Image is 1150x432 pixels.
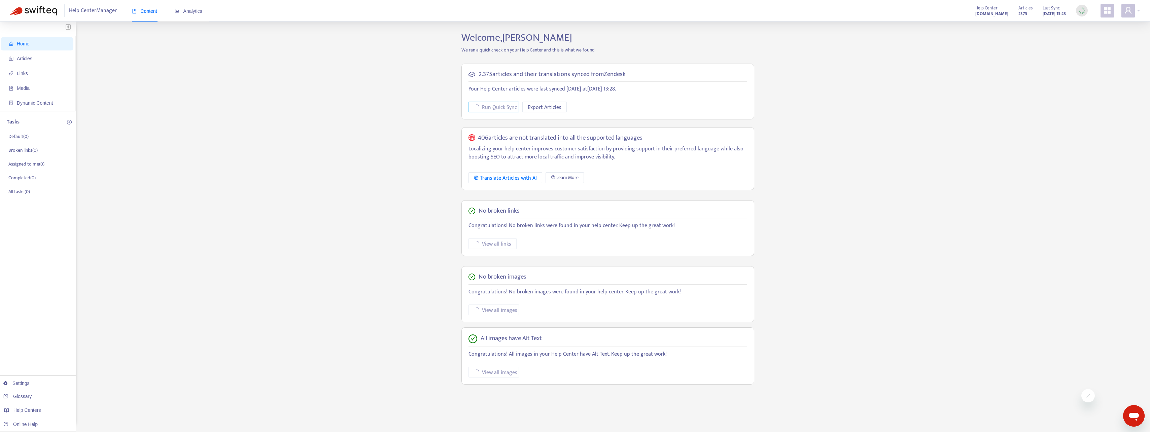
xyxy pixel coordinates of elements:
h5: No broken images [479,273,526,281]
p: Assigned to me ( 0 ) [8,160,44,168]
p: Tasks [7,118,20,126]
div: Translate Articles with AI [474,174,537,182]
span: Help Center Manager [69,4,117,17]
img: Swifteq [10,6,57,15]
a: Online Help [3,422,38,427]
span: Content [132,8,157,14]
span: home [9,41,13,46]
span: check-circle [468,334,477,343]
span: container [9,101,13,105]
span: Last Sync [1043,4,1060,12]
button: Run Quick Sync [468,102,519,112]
span: Export Articles [528,103,561,112]
span: loading [474,241,480,247]
strong: [DATE] 13:28 [1043,10,1066,17]
a: Settings [3,381,30,386]
span: Links [17,71,28,76]
span: Help Center [975,4,998,12]
img: sync_loading.0b5143dde30e3a21642e.gif [1078,6,1086,15]
h5: All images have Alt Text [481,335,542,343]
span: plus-circle [67,120,72,124]
a: Learn More [546,172,584,183]
p: Localizing your help center improves customer satisfaction by providing support in their preferre... [468,145,747,161]
span: appstore [1103,6,1111,14]
a: [DOMAIN_NAME] [975,10,1008,17]
span: link [9,71,13,76]
button: View all images [468,367,519,377]
span: Analytics [175,8,202,14]
button: Export Articles [522,102,567,112]
p: Congratulations! No broken links were found in your help center. Keep up the great work! [468,222,747,230]
span: Help Centers [13,407,41,413]
span: file-image [9,86,13,91]
span: View all links [482,240,511,248]
span: loading [474,369,480,375]
iframe: Close message [1081,389,1095,402]
span: Hi. Need any help? [4,5,48,10]
p: All tasks ( 0 ) [8,188,30,195]
p: Congratulations! No broken images were found in your help center. Keep up the great work! [468,288,747,296]
h5: 406 articles are not translated into all the supported languages [478,134,642,142]
span: Learn More [556,174,579,181]
span: user [1124,6,1132,14]
iframe: Button to launch messaging window [1123,405,1145,427]
h5: 2.375 articles and their translations synced from Zendesk [479,71,626,78]
span: Welcome, [PERSON_NAME] [461,29,572,46]
span: Run Quick Sync [482,103,517,112]
span: loading [474,104,480,110]
button: View all links [468,238,517,249]
p: Default ( 0 ) [8,133,29,140]
button: Translate Articles with AI [468,172,542,183]
span: area-chart [175,9,179,13]
span: View all images [482,306,517,315]
h5: No broken links [479,207,520,215]
p: Congratulations! All images in your Help Center have Alt Text. Keep up the great work! [468,350,747,358]
button: View all images [468,304,519,315]
p: Broken links ( 0 ) [8,147,38,154]
span: Articles [17,56,32,61]
strong: 2375 [1018,10,1027,17]
span: cloud-sync [468,71,475,78]
a: Glossary [3,394,32,399]
span: loading [474,307,480,313]
span: Home [17,41,29,46]
span: Dynamic Content [17,100,53,106]
span: account-book [9,56,13,61]
span: check-circle [468,208,475,214]
span: check-circle [468,274,475,280]
span: Media [17,85,30,91]
span: View all images [482,368,517,377]
span: book [132,9,137,13]
span: global [468,134,475,142]
p: We ran a quick check on your Help Center and this is what we found [456,46,759,53]
p: Completed ( 0 ) [8,174,36,181]
span: Articles [1018,4,1033,12]
p: Your Help Center articles were last synced [DATE] at [DATE] 13:28 . [468,85,747,93]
